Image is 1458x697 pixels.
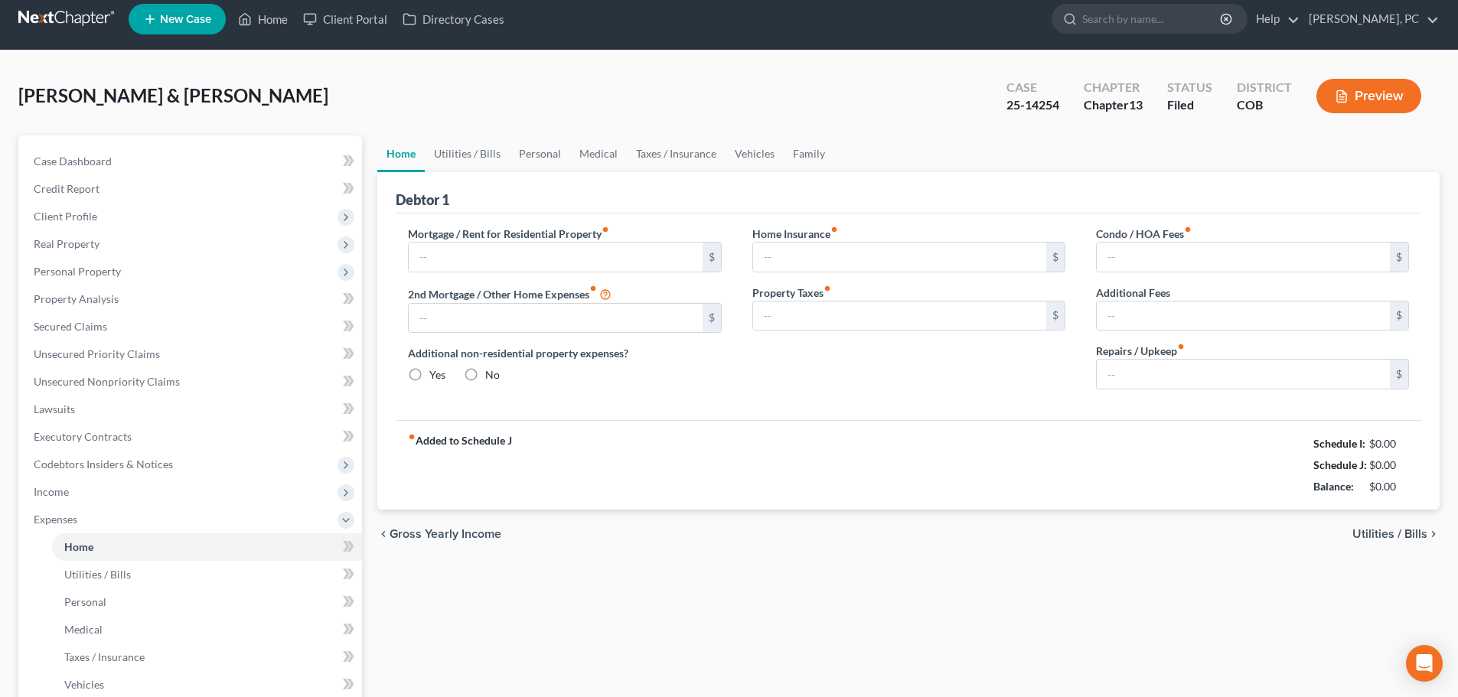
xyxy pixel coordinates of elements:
strong: Schedule I: [1313,437,1365,450]
div: Case [1006,79,1059,96]
div: COB [1237,96,1292,114]
input: -- [1097,301,1390,331]
span: 13 [1129,97,1143,112]
a: Home [52,533,362,561]
label: Mortgage / Rent for Residential Property [408,226,609,242]
a: Medical [570,135,627,172]
i: fiber_manual_record [824,285,831,292]
button: Preview [1316,79,1421,113]
label: 2nd Mortgage / Other Home Expenses [408,285,612,303]
i: fiber_manual_record [408,433,416,441]
a: Unsecured Nonpriority Claims [21,368,362,396]
input: Search by name... [1082,5,1222,33]
div: $ [1390,360,1408,389]
span: Unsecured Priority Claims [34,347,160,360]
div: $ [1046,301,1065,331]
span: Executory Contracts [34,430,132,443]
div: $0.00 [1369,436,1410,451]
i: fiber_manual_record [589,285,597,292]
span: New Case [160,14,211,25]
div: $0.00 [1369,479,1410,494]
a: Directory Cases [395,5,512,33]
span: Secured Claims [34,320,107,333]
span: Lawsuits [34,402,75,415]
button: Utilities / Bills chevron_right [1352,528,1440,540]
a: Personal [52,588,362,616]
label: Home Insurance [752,226,838,242]
span: Income [34,485,69,498]
div: District [1237,79,1292,96]
label: Repairs / Upkeep [1096,343,1185,359]
span: Expenses [34,513,77,526]
span: Property Analysis [34,292,119,305]
i: chevron_left [377,528,390,540]
label: Additional non-residential property expenses? [408,345,721,361]
a: Help [1248,5,1300,33]
span: Unsecured Nonpriority Claims [34,375,180,388]
span: Home [64,540,93,553]
label: No [485,367,500,383]
input: -- [409,243,702,272]
div: $ [1046,243,1065,272]
label: Property Taxes [752,285,831,301]
input: -- [753,243,1046,272]
input: -- [1097,243,1390,272]
a: Utilities / Bills [425,135,510,172]
label: Yes [429,367,445,383]
span: Real Property [34,237,99,250]
strong: Added to Schedule J [408,433,512,497]
div: $0.00 [1369,458,1410,473]
div: 25-14254 [1006,96,1059,114]
span: Personal [64,595,106,608]
a: Home [230,5,295,33]
input: -- [409,304,702,333]
input: -- [753,301,1046,331]
i: fiber_manual_record [830,226,838,233]
div: $ [1390,243,1408,272]
a: Taxes / Insurance [627,135,726,172]
i: fiber_manual_record [1184,226,1192,233]
a: Family [784,135,834,172]
span: Medical [64,623,103,636]
a: Medical [52,616,362,643]
div: $ [703,243,721,272]
div: Filed [1167,96,1212,114]
strong: Schedule J: [1313,458,1367,471]
a: [PERSON_NAME], PC [1301,5,1439,33]
label: Condo / HOA Fees [1096,226,1192,242]
span: Vehicles [64,678,104,691]
a: Lawsuits [21,396,362,423]
a: Credit Report [21,175,362,203]
div: Debtor 1 [396,191,449,209]
a: Property Analysis [21,285,362,313]
div: Chapter [1084,79,1143,96]
button: chevron_left Gross Yearly Income [377,528,501,540]
div: Open Intercom Messenger [1406,645,1443,682]
i: chevron_right [1427,528,1440,540]
span: Personal Property [34,265,121,278]
div: Status [1167,79,1212,96]
a: Home [377,135,425,172]
label: Additional Fees [1096,285,1170,301]
a: Client Portal [295,5,395,33]
i: fiber_manual_record [1177,343,1185,350]
a: Executory Contracts [21,423,362,451]
span: Taxes / Insurance [64,650,145,663]
span: [PERSON_NAME] & [PERSON_NAME] [18,84,328,106]
a: Case Dashboard [21,148,362,175]
span: Utilities / Bills [1352,528,1427,540]
span: Client Profile [34,210,97,223]
div: Chapter [1084,96,1143,114]
a: Taxes / Insurance [52,643,362,671]
a: Personal [510,135,570,172]
span: Codebtors Insiders & Notices [34,458,173,471]
a: Vehicles [726,135,784,172]
span: Utilities / Bills [64,568,131,581]
strong: Balance: [1313,480,1354,493]
span: Case Dashboard [34,155,112,168]
div: $ [703,304,721,333]
i: fiber_manual_record [602,226,609,233]
a: Unsecured Priority Claims [21,340,362,368]
input: -- [1097,360,1390,389]
span: Credit Report [34,182,99,195]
